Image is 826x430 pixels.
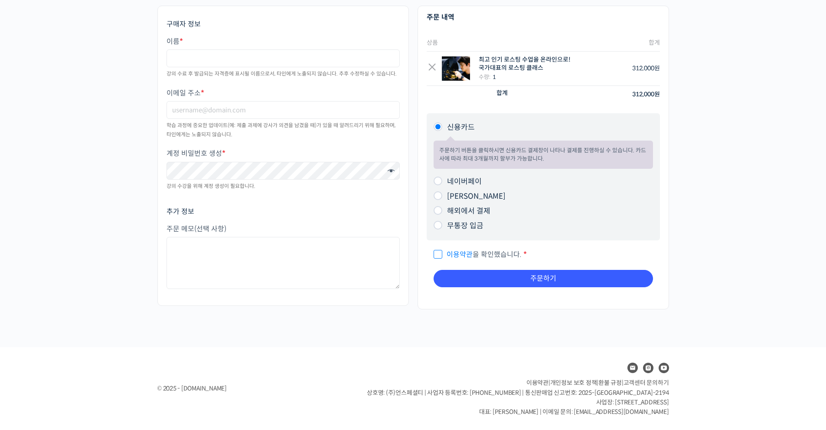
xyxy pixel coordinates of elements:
[167,121,400,139] div: 학습 과정에 중요한 업데이트(예: 제출 과제에 강사가 의견을 남겼을 때)가 있을 때 알려드리기 위해 필요하며, 타인에게는 노출되지 않습니다.
[201,89,204,98] abbr: 필수
[447,221,483,230] label: 무통장 입금
[427,34,578,52] th: 상품
[427,13,660,22] h3: 주문 내역
[112,275,167,297] a: 설정
[598,379,622,387] a: 환불 규정
[654,64,660,72] span: 원
[167,182,400,190] div: 강의 수강을 위해 계정 생성이 필요합니다.
[157,383,346,394] div: © 2025 - [DOMAIN_NAME]
[367,378,669,417] p: | | | 상호명: (주)언스페셜티 | 사업자 등록번호: [PHONE_NUMBER] | 통신판매업 신고번호: 2025-[GEOGRAPHIC_DATA]-2194 사업장: [ST...
[447,192,506,201] label: [PERSON_NAME]
[493,73,496,81] strong: 1
[550,379,597,387] a: 개인정보 보호 정책
[439,146,647,163] p: 주문하기 버튼을 클릭하시면 신용카드 결제창이 나타나 결제를 진행하실 수 있습니다. 카드사에 따라 최대 3개월까지 할부가 가능합니다.
[79,289,90,295] span: 대화
[167,150,400,158] label: 계정 비밀번호 생성
[167,225,400,233] label: 주문 메모
[632,64,660,72] bdi: 312,000
[180,37,183,46] abbr: 필수
[447,123,475,132] label: 신용카드
[526,379,548,387] a: 이용약관
[57,275,112,297] a: 대화
[447,177,482,186] label: 네이버페이
[578,34,659,52] th: 합계
[434,250,522,259] span: 을 확인했습니다.
[427,86,578,103] th: 합계
[479,72,573,82] div: 수량:
[194,224,226,233] span: (선택 사항)
[3,275,57,297] a: 홈
[427,63,437,74] a: Remove this item
[523,250,527,259] abbr: 필수
[167,38,400,46] label: 이름
[447,207,490,216] label: 해외에서 결제
[167,20,400,29] h3: 구매자 정보
[167,89,400,97] label: 이메일 주소
[167,101,400,119] input: username@domain.com
[447,250,473,259] a: 이용약관
[654,90,660,98] span: 원
[624,379,669,387] span: 고객센터 문의하기
[632,90,660,98] bdi: 312,000
[479,56,573,72] div: 최고 인기 로스팅 수업을 온라인으로! 국가대표의 로스팅 클래스
[434,270,653,287] button: 주문하기
[134,288,144,295] span: 설정
[222,149,225,158] abbr: 필수
[167,207,400,217] h3: 추가 정보
[167,69,400,78] div: 강의 수료 후 발급되는 자격증에 표시될 이름으로서, 타인에게 노출되지 않습니다. 추후 수정하실 수 있습니다.
[27,288,33,295] span: 홈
